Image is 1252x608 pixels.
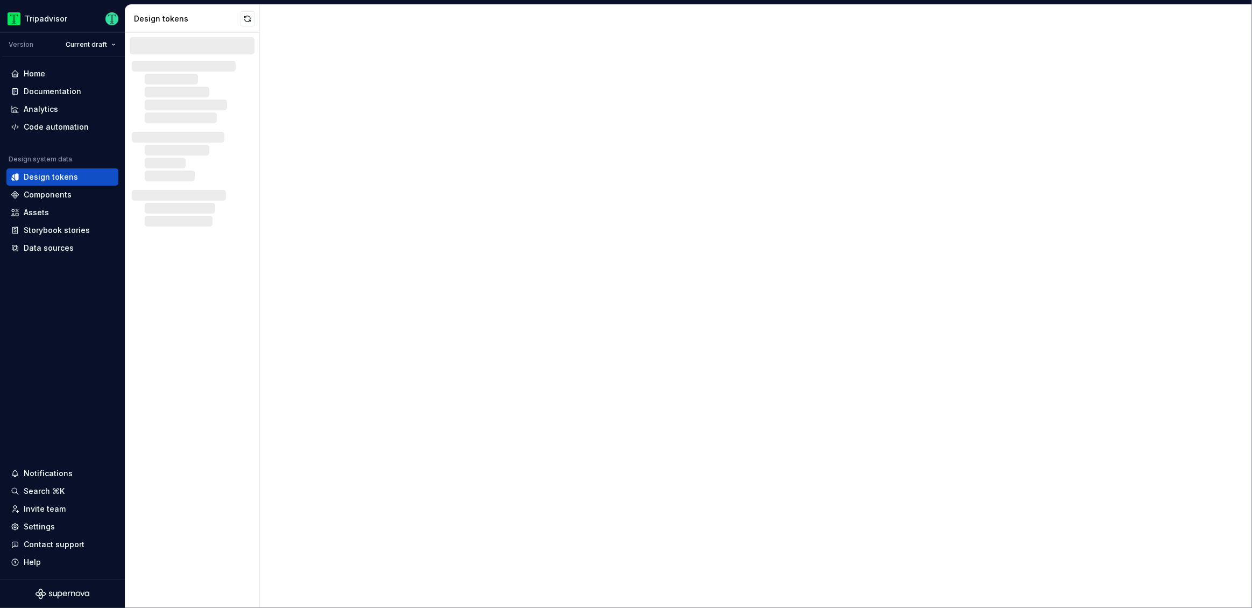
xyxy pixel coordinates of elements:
[6,239,118,257] a: Data sources
[24,243,74,253] div: Data sources
[24,539,84,550] div: Contact support
[6,118,118,136] a: Code automation
[24,207,49,218] div: Assets
[25,13,67,24] div: Tripadvisor
[24,189,72,200] div: Components
[6,65,118,82] a: Home
[9,40,33,49] div: Version
[8,12,20,25] img: 0ed0e8b8-9446-497d-bad0-376821b19aa5.png
[24,68,45,79] div: Home
[24,104,58,115] div: Analytics
[24,504,66,514] div: Invite team
[2,7,123,30] button: TripadvisorThomas Dittmer
[6,518,118,535] a: Settings
[6,186,118,203] a: Components
[6,536,118,553] button: Contact support
[24,486,65,497] div: Search ⌘K
[24,86,81,97] div: Documentation
[6,222,118,239] a: Storybook stories
[66,40,107,49] span: Current draft
[24,557,41,568] div: Help
[105,12,118,25] img: Thomas Dittmer
[24,225,90,236] div: Storybook stories
[24,172,78,182] div: Design tokens
[6,465,118,482] button: Notifications
[9,155,72,164] div: Design system data
[24,468,73,479] div: Notifications
[6,483,118,500] button: Search ⌘K
[6,554,118,571] button: Help
[24,521,55,532] div: Settings
[134,13,240,24] div: Design tokens
[6,500,118,518] a: Invite team
[6,168,118,186] a: Design tokens
[61,37,121,52] button: Current draft
[36,589,89,599] svg: Supernova Logo
[6,101,118,118] a: Analytics
[6,83,118,100] a: Documentation
[6,204,118,221] a: Assets
[24,122,89,132] div: Code automation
